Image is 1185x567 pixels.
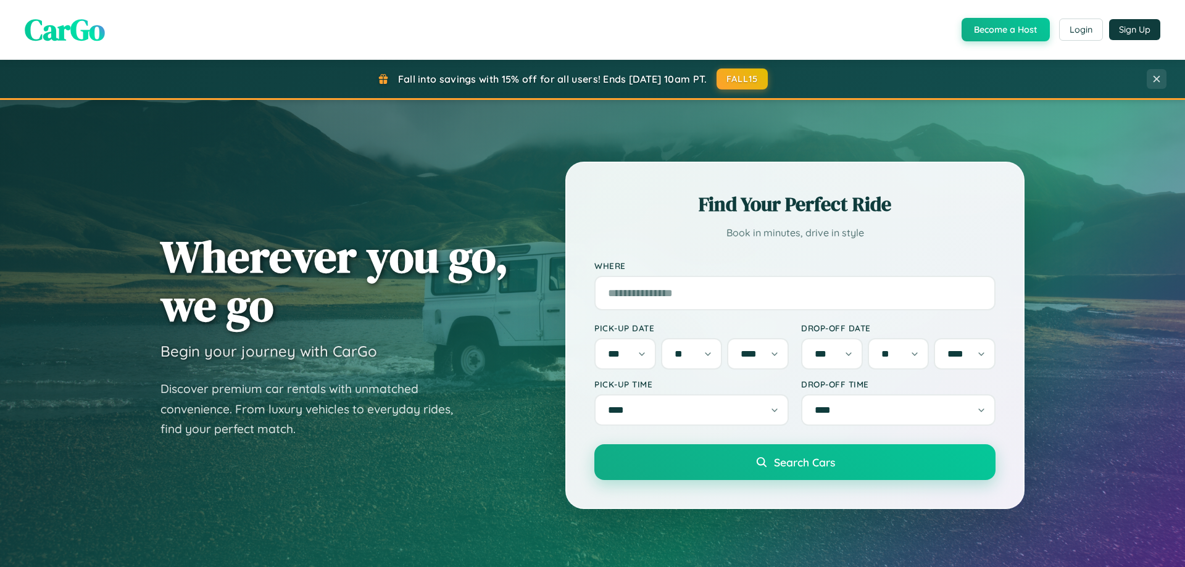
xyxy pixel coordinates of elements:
h2: Find Your Perfect Ride [594,191,996,218]
button: Search Cars [594,444,996,480]
label: Pick-up Time [594,379,789,389]
label: Where [594,260,996,271]
label: Drop-off Time [801,379,996,389]
button: Login [1059,19,1103,41]
button: FALL15 [717,68,768,89]
label: Pick-up Date [594,323,789,333]
label: Drop-off Date [801,323,996,333]
button: Sign Up [1109,19,1160,40]
p: Book in minutes, drive in style [594,224,996,242]
h3: Begin your journey with CarGo [160,342,377,360]
h1: Wherever you go, we go [160,232,509,329]
button: Become a Host [962,18,1050,41]
span: Search Cars [774,455,835,469]
span: CarGo [25,9,105,50]
span: Fall into savings with 15% off for all users! Ends [DATE] 10am PT. [398,73,707,85]
p: Discover premium car rentals with unmatched convenience. From luxury vehicles to everyday rides, ... [160,379,469,439]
